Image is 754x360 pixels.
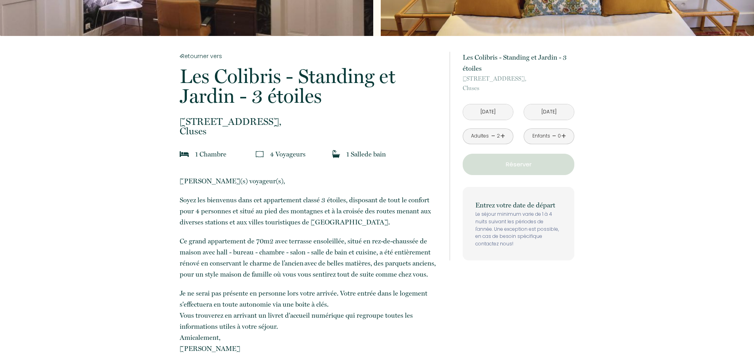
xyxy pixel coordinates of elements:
div: Enfants [532,132,550,140]
p: Réserver [465,160,572,169]
p: 1 Chambre [195,149,226,160]
a: Retourner vers [180,52,439,60]
p: Ce grand appartement de 70m2 avec terrasse ensoleillée, situé en rez-de-chaussée de maison avec h... [180,236,439,280]
button: Réserver [463,154,574,175]
img: guests [256,150,264,158]
p: Entrez votre date de départ [475,200,562,211]
a: - [491,130,496,142]
input: Départ [524,104,574,120]
p: Cluses [463,74,574,93]
span: s [303,150,306,158]
div: 0 [557,132,561,140]
p: Le séjour minimum varie de 1 à 4 nuits suivant les périodes de l'année. Une exception est possibl... [475,211,562,248]
p: ​[PERSON_NAME](s) voyageur(s), [180,175,439,187]
a: - [552,130,556,142]
a: + [500,130,505,142]
p: 4 Voyageur [270,149,306,160]
span: [STREET_ADDRESS], [463,74,574,83]
div: 2 [496,132,500,140]
p: ​Soyez les bienvenus dans cet appartement classé 3 étoiles, disposant de tout le confort pour 4 p... [180,194,439,228]
p: 1 Salle de bain [346,149,386,160]
p: Les Colibris - Standing et Jardin - 3 étoiles [463,52,574,74]
input: Arrivée [463,104,513,120]
span: [STREET_ADDRESS], [180,117,439,126]
a: + [561,130,566,142]
p: Cluses [180,117,439,136]
div: Adultes [471,132,489,140]
p: Les Colibris - Standing et Jardin - 3 étoiles [180,66,439,106]
p: Je ne serai pas présente en personne lors votre arrivée. Votre entrée dans le logement s'effectue... [180,288,439,354]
